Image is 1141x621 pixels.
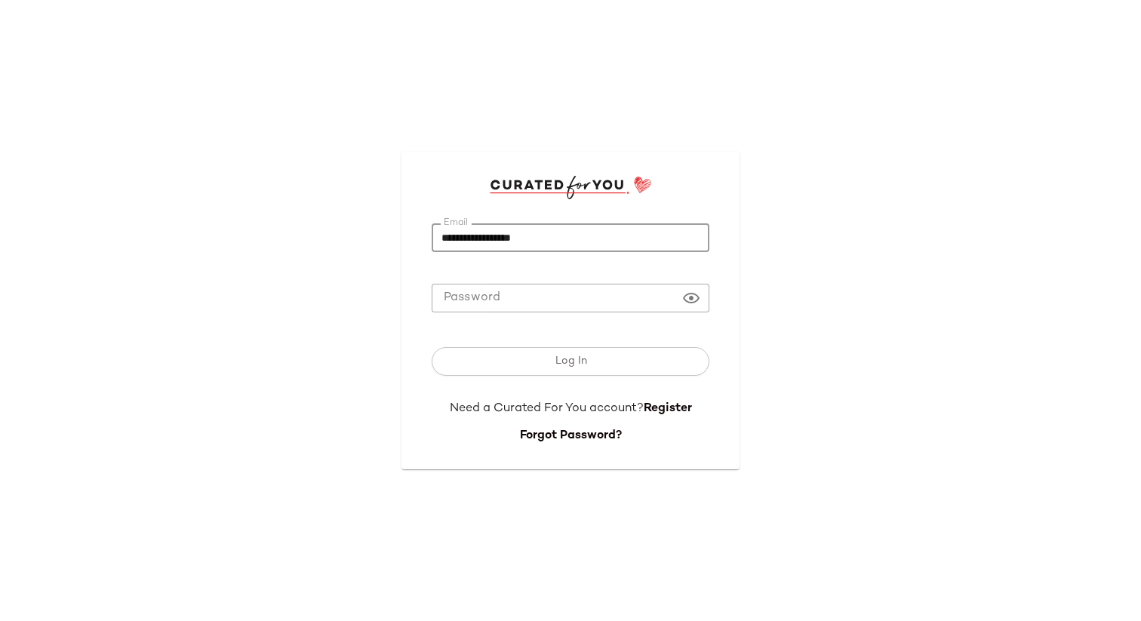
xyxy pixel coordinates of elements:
img: cfy_login_logo.DGdB1djN.svg [490,176,652,198]
a: Forgot Password? [520,429,622,442]
button: Log In [432,347,709,376]
span: Need a Curated For You account? [450,402,644,415]
span: Log In [554,355,586,367]
a: Register [644,402,692,415]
